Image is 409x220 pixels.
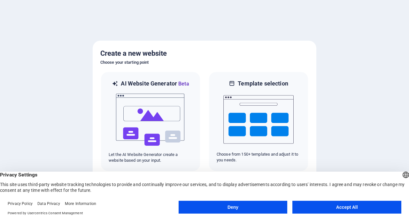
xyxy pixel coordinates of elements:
h6: AI Website Generator [121,80,189,88]
span: Beta [177,81,189,87]
div: AI Website GeneratorBetaaiLet the AI Website Generator create a website based on your input. [100,71,201,172]
h5: Create a new website [100,48,309,59]
img: ai [115,88,186,152]
h6: Choose your starting point [100,59,309,66]
div: Template selectionChoose from 150+ templates and adjust it to you needs. [208,71,309,172]
h6: Template selection [238,80,288,87]
p: Choose from 150+ templates and adjust it to you needs. [217,151,300,163]
p: Let the AI Website Generator create a website based on your input. [109,152,192,163]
